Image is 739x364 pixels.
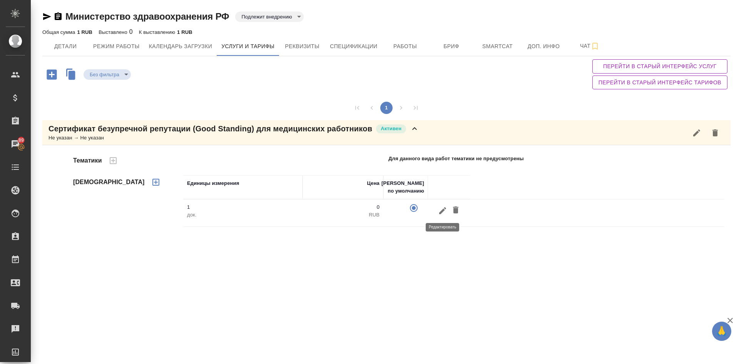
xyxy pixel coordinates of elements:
div: Единицы измерения [187,179,239,187]
button: Добавить тариф [147,173,165,191]
p: Для данного вида работ тематики не предусмотрены [388,155,524,163]
svg: Подписаться [590,42,600,51]
div: Подлежит внедрению [235,12,303,22]
p: 1 RUB [77,29,92,35]
div: Подлежит внедрению [84,69,131,80]
p: док. [187,211,299,219]
span: Режим работы [93,42,140,51]
span: Детали [47,42,84,51]
span: 🙏 [715,323,728,339]
button: Перейти в старый интерфейс услуг [592,59,727,74]
div: Цена [367,179,380,187]
span: Бриф [433,42,470,51]
span: Услуги и тарифы [221,42,274,51]
p: RUB [306,211,380,219]
p: 1 RUB [177,29,192,35]
span: Перейти в старый интерфейс услуг [599,62,721,71]
span: Перейти в старый интерфейс тарифов [599,78,721,87]
p: Выставлено [99,29,129,35]
span: Smartcat [479,42,516,51]
p: 0 [306,203,380,211]
button: Удалить [449,203,462,218]
p: Общая сумма [42,29,77,35]
a: Министерство здравоохранения РФ [65,11,229,22]
button: Удалить услугу [706,124,724,142]
button: Редактировать услугу [687,124,706,142]
div: 0 [99,27,133,37]
button: Скопировать ссылку для ЯМессенджера [42,12,52,21]
p: Сертификат безупречной репутации (Good Standing) для медицинских работников [48,123,372,134]
span: Чат [572,41,609,51]
div: [PERSON_NAME] по умолчанию [381,179,424,195]
button: Скопировать услуги другого исполнителя [62,67,84,84]
span: Работы [387,42,424,51]
p: К выставлению [139,29,177,35]
span: Спецификации [330,42,377,51]
p: Активен [381,125,401,133]
button: 🙏 [712,322,731,341]
p: 1 [187,203,299,211]
h4: Тематики [73,156,102,165]
button: Добавить услугу [41,67,62,82]
div: Не указан → Не указан [48,134,419,142]
nav: pagination navigation [350,102,423,114]
span: Доп. инфо [525,42,562,51]
button: Перейти в старый интерфейс тарифов [592,75,727,90]
span: 89 [14,136,28,144]
button: Скопировать ссылку [54,12,63,21]
button: Подлежит внедрению [239,13,294,20]
button: Без фильтра [87,71,122,78]
span: Реквизиты [284,42,321,51]
h4: [DEMOGRAPHIC_DATA] [73,178,145,187]
span: Календарь загрузки [149,42,212,51]
div: Сертификат безупречной репутации (Good Standing) для медицинских работниковАктивенНе указан → Не ... [42,120,731,145]
a: 89 [2,134,29,154]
